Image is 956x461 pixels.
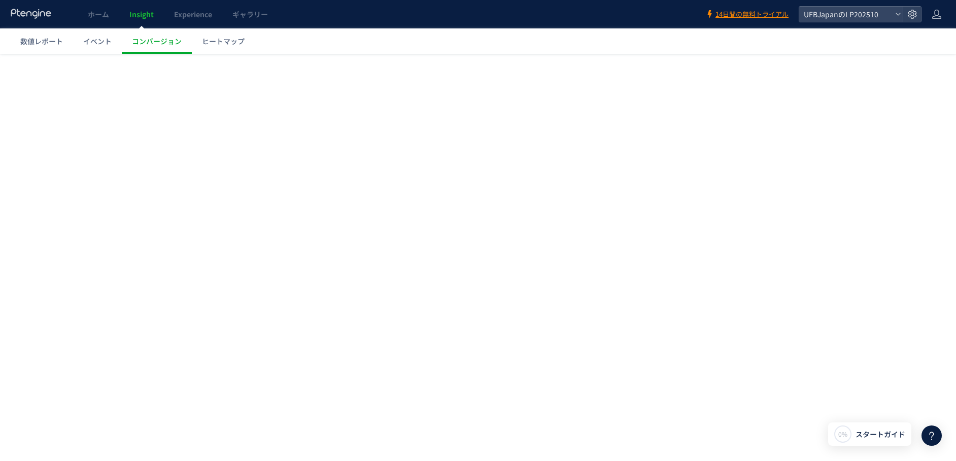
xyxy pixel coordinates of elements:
[856,429,905,440] span: スタートガイド
[705,10,789,19] a: 14日間の無料トライアル
[715,10,789,19] span: 14日間の無料トライアル
[88,9,109,19] span: ホーム
[801,7,891,22] span: UFBJapanのLP202510
[838,430,847,438] span: 0%
[129,9,154,19] span: Insight
[202,36,245,46] span: ヒートマップ
[174,9,212,19] span: Experience
[232,9,268,19] span: ギャラリー
[20,36,63,46] span: 数値レポート
[83,36,112,46] span: イベント
[132,36,182,46] span: コンバージョン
